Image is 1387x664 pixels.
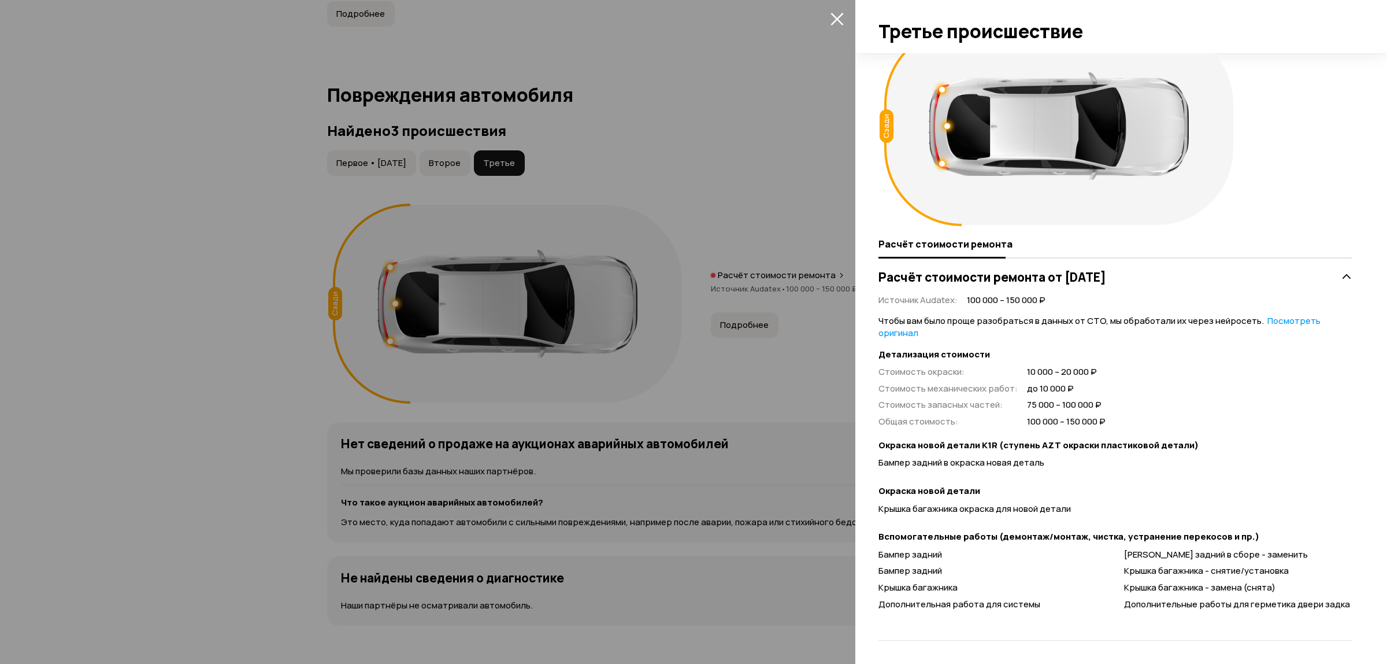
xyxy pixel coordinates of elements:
strong: Окраска новой детали [878,485,1352,497]
span: Крышка багажника [878,581,958,593]
span: Бампер задний [878,565,942,577]
span: Дополнительная работа для системы [878,598,1040,610]
h3: Расчёт стоимости ремонта от [DATE] [878,270,1106,285]
span: Крышка багажника - замена (снята) [1124,581,1275,593]
strong: Детализация стоимости [878,349,1352,361]
span: Бампер задний в окраска новая деталь [878,456,1044,469]
span: до 10 000 ₽ [1027,383,1106,395]
span: Дополнительные работы для герметика двери задка [1124,598,1350,610]
button: закрыть [828,9,846,28]
span: Чтобы вам было проще разобраться в данных от СТО, мы обработали их через нейросеть. [878,315,1321,339]
strong: Окраска новой детали K1R (ступень AZT окраски пластиковой детали) [878,440,1352,452]
span: Бампер задний [878,548,942,560]
div: Сзади [880,109,893,143]
span: Источник Audatex : [878,294,958,306]
span: Стоимость запасных частей : [878,399,1003,411]
span: Крышка багажника окраска для новой детали [878,503,1071,515]
span: 100 000 – 150 000 ₽ [967,294,1045,307]
span: [PERSON_NAME] задний в сборе - заменить [1124,548,1308,560]
span: Стоимость окраски : [878,366,965,378]
span: Расчёт стоимости ремонта [878,238,1013,250]
span: Общая стоимость : [878,415,958,427]
span: 10 000 – 20 000 ₽ [1027,366,1106,378]
span: Крышка багажника - снятие/установка [1124,565,1289,577]
a: Посмотреть оригинал [878,315,1321,339]
span: 100 000 – 150 000 ₽ [1027,416,1106,428]
span: 75 000 – 100 000 ₽ [1027,399,1106,411]
span: Стоимость механических работ : [878,382,1018,394]
strong: Вспомогательные работы (демонтаж/монтаж, чистка, устранение перекосов и пр.) [878,531,1352,543]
